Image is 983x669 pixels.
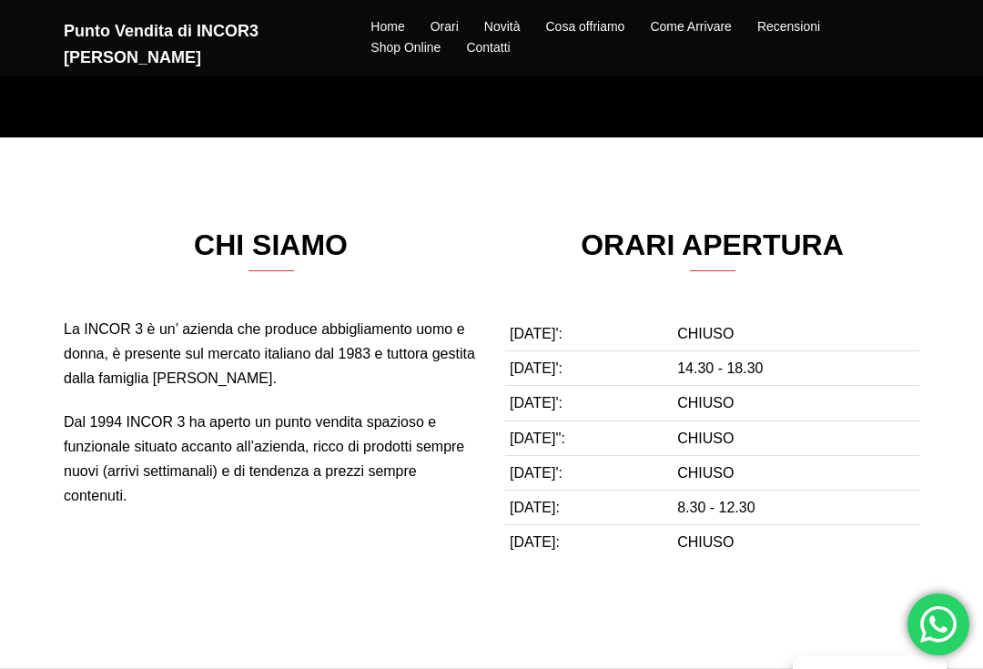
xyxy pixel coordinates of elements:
td: [DATE]': [505,351,673,386]
td: CHIUSO [673,525,919,560]
td: [DATE]': [505,455,673,490]
td: [DATE]'': [505,421,673,455]
p: La INCOR 3 è un’ azienda che produce abbigliamento uomo e donna, è presente sul mercato italiano ... [64,317,478,391]
td: [DATE]': [505,386,673,421]
a: Contatti [466,37,510,59]
a: Cosa offriamo [546,16,625,38]
a: Orari [431,16,459,38]
td: [DATE]: [505,490,673,524]
td: CHIUSO [673,455,919,490]
td: 8.30 - 12.30 [673,490,919,524]
td: 14.30 - 18.30 [673,351,919,386]
td: CHIUSO [673,317,919,351]
div: 'Hai [907,593,969,655]
a: Novità [484,16,521,38]
a: Come Arrivare [650,16,731,38]
h3: ORARI APERTURA [505,228,919,271]
a: Home [370,16,404,38]
td: [DATE]': [505,317,673,351]
a: Shop Online [370,37,441,59]
td: CHIUSO [673,421,919,455]
a: Recensioni [757,16,820,38]
h3: CHI SIAMO [64,228,478,271]
p: Dal 1994 INCOR 3 ha aperto un punto vendita spazioso e funzionale situato accanto all’azienda, ri... [64,410,478,509]
td: CHIUSO [673,386,919,421]
td: [DATE]: [505,525,673,560]
h2: Punto Vendita di INCOR3 [PERSON_NAME] [64,18,330,71]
